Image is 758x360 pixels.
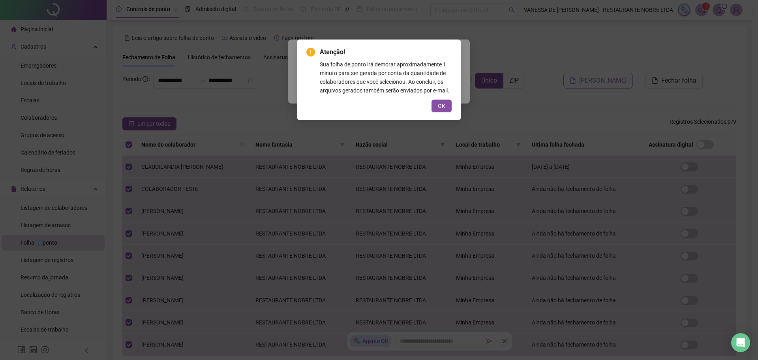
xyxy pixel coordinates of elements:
[432,100,452,112] button: OK
[320,47,452,57] span: Atenção!
[438,102,445,110] span: OK
[320,60,452,95] div: Sua folha de ponto irá demorar aproximadamente 1 minuto para ser gerada por conta da quantidade d...
[731,333,750,352] div: Open Intercom Messenger
[306,48,315,57] span: exclamation-circle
